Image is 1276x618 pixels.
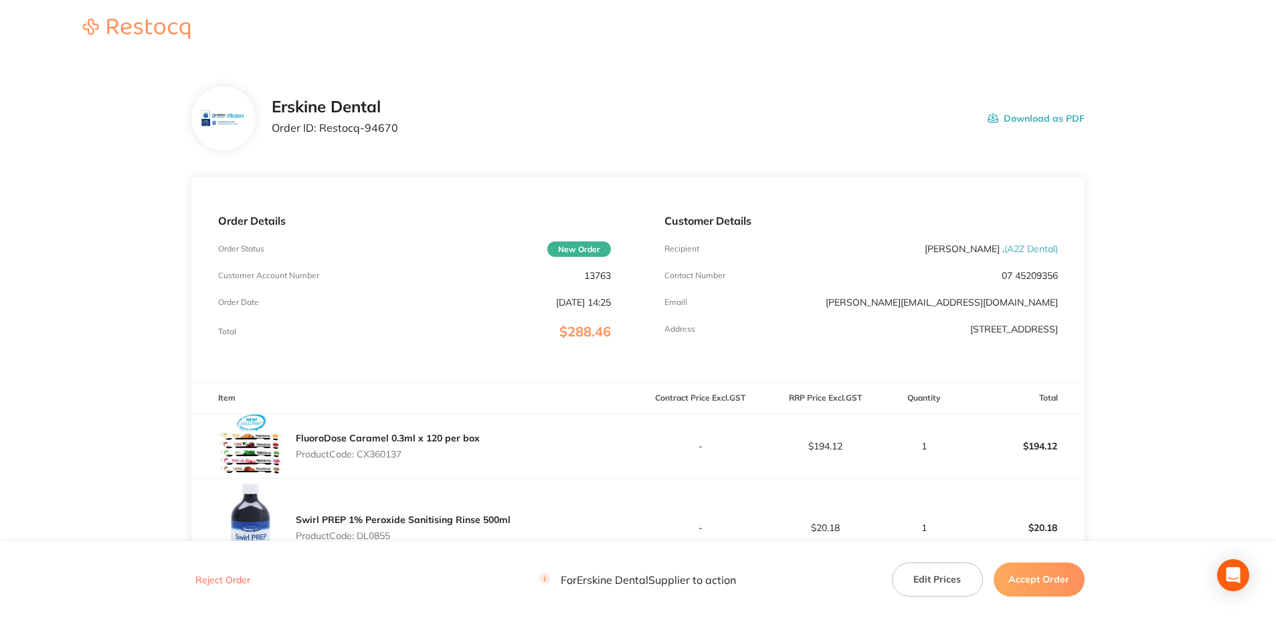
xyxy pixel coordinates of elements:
[892,562,983,596] button: Edit Prices
[272,98,398,116] h2: Erskine Dental
[539,573,736,586] p: For Erskine Dental Supplier to action
[556,297,611,308] p: [DATE] 14:25
[638,441,762,451] p: -
[296,530,511,541] p: Product Code: DL0855
[191,383,638,414] th: Item
[218,327,236,336] p: Total
[218,244,264,253] p: Order Status
[826,296,1058,308] a: [PERSON_NAME][EMAIL_ADDRESS][DOMAIN_NAME]
[988,98,1085,139] button: Download as PDF
[925,243,1058,254] p: [PERSON_NAME] .
[889,441,959,451] p: 1
[272,122,398,134] p: Order ID: Restocq- 94670
[638,383,763,414] th: Contract Price Excl. GST
[638,522,762,533] p: -
[1002,270,1058,281] p: 07 45209356
[70,19,203,39] img: Restocq logo
[960,512,1084,544] p: $20.18
[664,271,725,280] p: Contact Number
[763,522,887,533] p: $20.18
[70,19,203,41] a: Restocq logo
[296,514,511,526] a: Swirl PREP 1% Peroxide Sanitising Rinse 500ml
[664,298,687,307] p: Emaill
[763,383,888,414] th: RRP Price Excl. GST
[994,562,1085,596] button: Accept Order
[296,449,480,459] p: Product Code: CX360137
[218,215,611,227] p: Order Details
[559,323,611,340] span: $288.46
[888,383,960,414] th: Quantity
[218,298,259,307] p: Order Date
[1004,243,1058,255] span: ( A2Z Dental )
[191,574,254,586] button: Reject Order
[664,215,1057,227] p: Customer Details
[960,430,1084,462] p: $194.12
[547,241,611,257] span: New Order
[960,383,1085,414] th: Total
[664,244,699,253] p: Recipient
[1217,559,1249,591] div: Open Intercom Messenger
[296,432,480,444] a: FluoroDose Caramel 0.3ml x 120 per box
[218,271,319,280] p: Customer Account Number
[970,324,1058,334] p: [STREET_ADDRESS]
[218,414,285,478] img: ajJxOGo2dw
[218,479,285,577] img: czJtMXNlNg
[889,522,959,533] p: 1
[584,270,611,281] p: 13763
[201,97,245,140] img: bnV5aml6aA
[763,441,887,451] p: $194.12
[664,324,695,334] p: Address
